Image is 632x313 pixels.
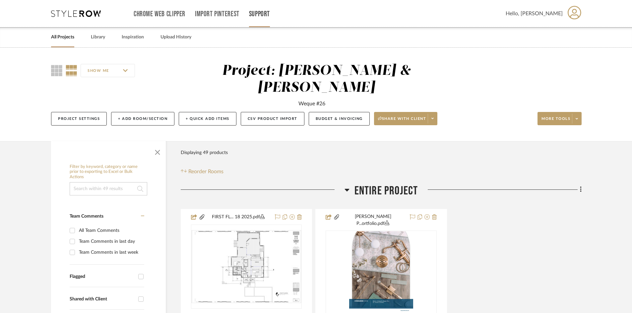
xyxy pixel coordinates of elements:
button: + Quick Add Items [179,112,236,126]
span: Entire Project [354,184,418,198]
button: Reorder Rooms [181,168,223,176]
div: Displaying 49 products [181,146,228,159]
span: Hello, [PERSON_NAME] [506,10,563,18]
img: null [192,230,301,303]
button: [PERSON_NAME] P...ortfolio.pdf [340,213,406,227]
button: Budget & Invoicing [309,112,370,126]
a: Inspiration [122,33,144,42]
div: Project: [PERSON_NAME] & [PERSON_NAME] [222,64,411,95]
div: Weque #26 [298,100,325,108]
a: Library [91,33,105,42]
span: More tools [541,116,570,126]
button: Close [151,144,164,158]
button: CSV Product Import [241,112,304,126]
span: Share with client [378,116,426,126]
a: Support [249,11,270,17]
button: + Add Room/Section [111,112,174,126]
a: Chrome Web Clipper [134,11,185,17]
button: FIRST FL... 18 2025.pdf [205,213,271,221]
button: More tools [537,112,582,125]
input: Search within 49 results [70,182,147,195]
button: Share with client [374,112,438,125]
div: Flagged [70,274,135,280]
span: Team Comments [70,214,103,219]
span: Reorder Rooms [188,168,223,176]
div: Team Comments in last day [79,236,143,247]
div: Shared with Client [70,296,135,302]
a: Import Pinterest [195,11,239,17]
a: Upload History [160,33,191,42]
a: All Projects [51,33,74,42]
button: Project Settings [51,112,107,126]
div: All Team Comments [79,225,143,236]
h6: Filter by keyword, category or name prior to exporting to Excel or Bulk Actions [70,164,147,180]
div: Team Comments in last week [79,247,143,258]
